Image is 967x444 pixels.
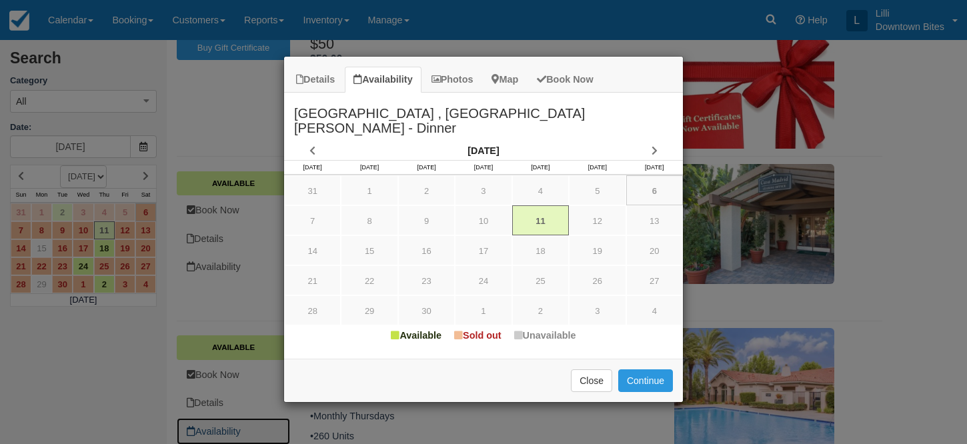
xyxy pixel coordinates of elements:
a: 16 [398,235,455,265]
a: 15 [341,235,397,265]
a: 14 [284,235,341,265]
span: [DATE] [588,164,607,171]
a: 24 [455,265,512,295]
a: Book Now [528,67,602,93]
a: 1 [341,175,397,205]
a: 2 [398,175,455,205]
a: 25 [512,265,569,295]
span: Unavailable [514,330,576,341]
button: Continue [618,369,673,392]
a: Photos [423,67,482,93]
a: 6 [626,175,683,205]
h2: [GEOGRAPHIC_DATA] , [GEOGRAPHIC_DATA][PERSON_NAME] - Dinner [284,93,683,143]
a: 11 [512,205,569,235]
a: 30 [398,295,455,325]
a: Details [287,67,343,93]
a: 3 [569,295,626,325]
div: Item Modal [284,93,683,353]
a: 5 [569,175,626,205]
a: 22 [341,265,397,295]
a: 13 [626,205,683,235]
a: 19 [569,235,626,265]
a: 12 [569,205,626,235]
span: [DATE] [531,164,550,171]
a: 8 [341,205,397,235]
span: [DATE] [303,164,322,171]
a: 26 [569,265,626,295]
span: Available [391,330,441,341]
span: [DATE] [645,164,664,171]
a: 9 [398,205,455,235]
a: 1 [455,295,512,325]
button: Close [571,369,612,392]
a: 18 [512,235,569,265]
a: 29 [341,295,397,325]
span: [DATE] [474,164,493,171]
a: 31 [284,175,341,205]
a: 3 [455,175,512,205]
a: 7 [284,205,341,235]
a: 21 [284,265,341,295]
a: 23 [398,265,455,295]
strong: [DATE] [467,145,499,156]
a: Map [483,67,527,93]
a: 4 [512,175,569,205]
a: 10 [455,205,512,235]
a: 20 [626,235,683,265]
span: [DATE] [360,164,379,171]
a: 4 [626,295,683,325]
a: Availability [345,67,421,93]
a: 27 [626,265,683,295]
a: 17 [455,235,512,265]
a: 2 [512,295,569,325]
a: 28 [284,295,341,325]
span: Sold out [454,330,502,341]
span: [DATE] [417,164,435,171]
